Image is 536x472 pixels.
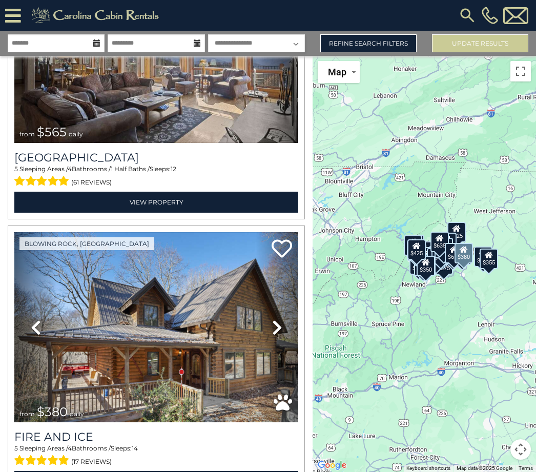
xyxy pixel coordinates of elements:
button: Update Results [432,34,528,52]
a: [GEOGRAPHIC_DATA] [14,151,298,165]
div: Sleeping Areas / Bathrooms / Sleeps: [14,165,298,189]
span: 14 [132,444,138,452]
a: Blowing Rock, [GEOGRAPHIC_DATA] [19,237,154,250]
div: $355 [409,254,428,275]
span: (61 reviews) [71,176,112,189]
div: $525 [447,222,466,242]
a: Add to favorites [272,238,292,260]
span: 12 [171,165,176,173]
span: daily [70,410,84,418]
div: $350 [417,256,435,276]
button: Toggle fullscreen view [510,61,531,81]
span: 1 Half Baths / [111,165,150,173]
a: View Property [14,192,298,213]
button: Change map style [318,61,360,83]
span: Map data ©2025 Google [457,465,512,471]
div: $400 [431,243,450,264]
img: Google [315,459,349,472]
img: Khaki-logo.png [26,5,168,26]
span: 4 [68,165,72,173]
div: $635 [430,232,449,252]
div: $675 [445,243,463,263]
span: 5 [14,165,18,173]
span: Map [328,67,346,77]
div: $285 [404,235,422,256]
div: $375 [414,256,432,276]
div: $380 [455,243,473,263]
a: Terms (opens in new tab) [519,465,533,471]
span: from [19,130,35,138]
span: from [19,410,35,418]
img: search-regular.svg [458,6,477,25]
a: Open this area in Google Maps (opens a new window) [315,459,349,472]
img: thumbnail_163279950.jpeg [14,232,298,422]
span: 5 [14,444,18,452]
span: (17 reviews) [71,455,112,468]
div: Sleeping Areas / Bathrooms / Sleeps: [14,444,298,468]
div: $425 [407,239,426,260]
div: $355 [474,247,492,267]
h3: Wilderness Lodge [14,151,298,165]
span: daily [69,130,83,138]
span: $380 [37,404,68,419]
button: Keyboard shortcuts [406,465,450,472]
button: Map camera controls [510,439,531,460]
a: Fire And Ice [14,430,298,444]
span: 4 [68,444,72,452]
a: Refine Search Filters [320,34,417,52]
div: $355 [480,249,498,269]
a: [PHONE_NUMBER] [479,7,501,24]
span: $565 [37,125,67,139]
